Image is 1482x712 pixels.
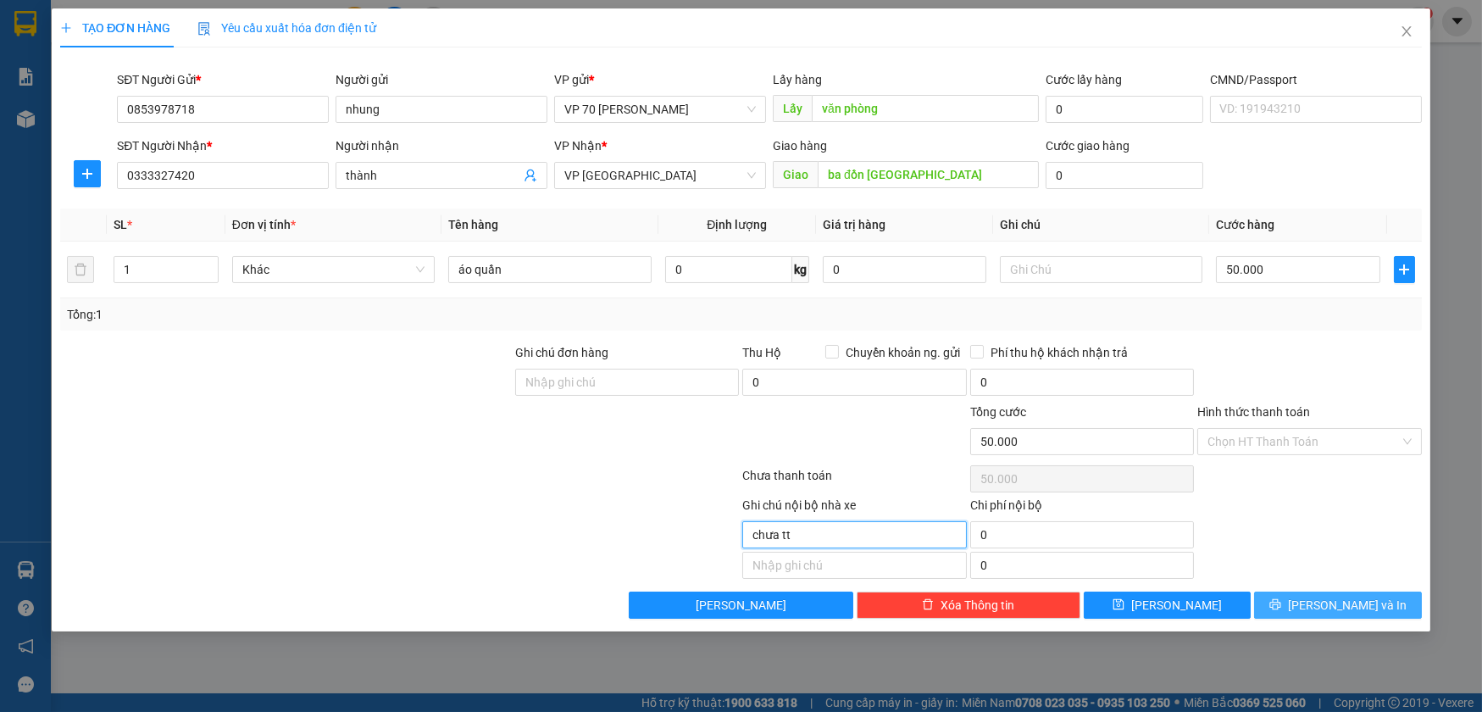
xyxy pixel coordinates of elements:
[67,305,572,324] div: Tổng: 1
[564,163,756,188] span: VP Quảng Bình
[792,256,809,283] span: kg
[1000,256,1203,283] input: Ghi Chú
[1254,592,1421,619] button: printer[PERSON_NAME] và In
[922,598,934,612] span: delete
[554,139,602,153] span: VP Nhận
[742,552,966,579] input: Nhập ghi chú
[1383,8,1430,56] button: Close
[197,22,211,36] img: icon
[448,218,498,231] span: Tên hàng
[1046,139,1130,153] label: Cước giao hàng
[448,256,652,283] input: VD: Bàn, Ghế
[524,169,537,182] span: user-add
[74,160,101,187] button: plus
[1084,592,1251,619] button: save[PERSON_NAME]
[554,70,766,89] div: VP gửi
[993,209,1210,242] th: Ghi chú
[336,70,547,89] div: Người gửi
[1197,405,1310,419] label: Hình thức thanh toán
[773,161,818,188] span: Giao
[823,256,986,283] input: 0
[242,257,425,282] span: Khác
[117,136,329,155] div: SĐT Người Nhận
[1046,96,1202,123] input: Cước lấy hàng
[818,161,1039,188] input: Dọc đường
[773,95,812,122] span: Lấy
[232,218,296,231] span: Đơn vị tính
[60,21,170,35] span: TẠO ĐƠN HÀNG
[60,22,72,34] span: plus
[1210,70,1422,89] div: CMND/Passport
[1216,218,1274,231] span: Cước hàng
[970,496,1194,521] div: Chi phí nội bộ
[1395,263,1414,276] span: plus
[742,496,966,521] div: Ghi chú nội bộ nhà xe
[1394,256,1415,283] button: plus
[114,218,127,231] span: SL
[629,592,852,619] button: [PERSON_NAME]
[970,405,1026,419] span: Tổng cước
[117,70,329,89] div: SĐT Người Gửi
[773,73,822,86] span: Lấy hàng
[1400,25,1413,38] span: close
[984,343,1135,362] span: Phí thu hộ khách nhận trả
[564,97,756,122] span: VP 70 Nguyễn Hoàng
[515,346,608,359] label: Ghi chú đơn hàng
[742,346,781,359] span: Thu Hộ
[742,521,966,548] input: Nhập ghi chú
[1288,596,1407,615] span: [PERSON_NAME] và In
[1046,73,1122,86] label: Cước lấy hàng
[741,466,969,496] div: Chưa thanh toán
[67,256,94,283] button: delete
[1269,598,1281,612] span: printer
[1113,598,1124,612] span: save
[696,596,786,615] span: [PERSON_NAME]
[812,95,1039,122] input: Dọc đường
[1131,596,1222,615] span: [PERSON_NAME]
[839,343,967,362] span: Chuyển khoản ng. gửi
[197,21,376,35] span: Yêu cầu xuất hóa đơn điện tử
[75,167,100,181] span: plus
[515,369,739,396] input: Ghi chú đơn hàng
[941,596,1014,615] span: Xóa Thông tin
[823,218,885,231] span: Giá trị hàng
[773,139,827,153] span: Giao hàng
[1046,162,1202,189] input: Cước giao hàng
[707,218,767,231] span: Định lượng
[336,136,547,155] div: Người nhận
[857,592,1080,619] button: deleteXóa Thông tin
